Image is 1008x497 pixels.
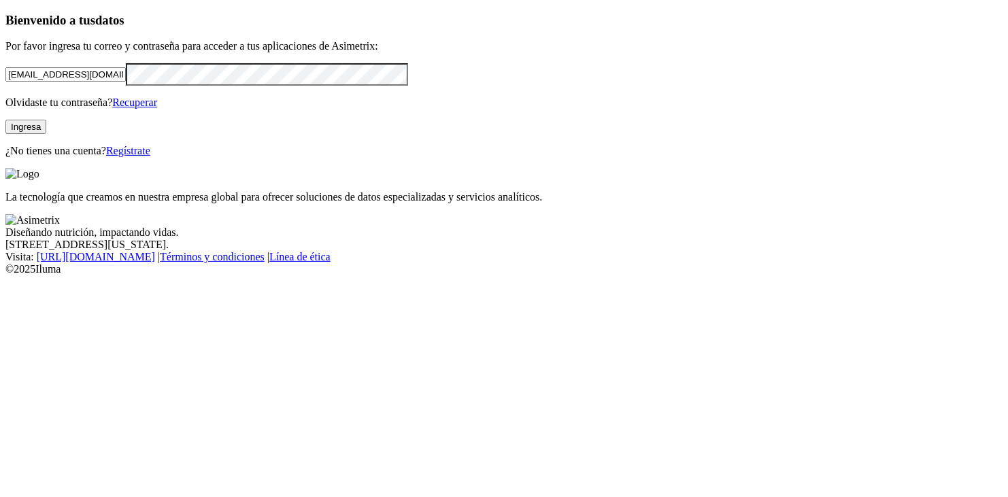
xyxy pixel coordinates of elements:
div: © 2025 Iluma [5,263,1003,275]
img: Logo [5,168,39,180]
div: [STREET_ADDRESS][US_STATE]. [5,239,1003,251]
p: Olvidaste tu contraseña? [5,97,1003,109]
a: Línea de ética [269,251,331,262]
a: [URL][DOMAIN_NAME] [37,251,155,262]
p: Por favor ingresa tu correo y contraseña para acceder a tus aplicaciones de Asimetrix: [5,40,1003,52]
p: ¿No tienes una cuenta? [5,145,1003,157]
div: Diseñando nutrición, impactando vidas. [5,226,1003,239]
button: Ingresa [5,120,46,134]
p: La tecnología que creamos en nuestra empresa global para ofrecer soluciones de datos especializad... [5,191,1003,203]
img: Asimetrix [5,214,60,226]
a: Términos y condiciones [160,251,265,262]
a: Regístrate [106,145,150,156]
h3: Bienvenido a tus [5,13,1003,28]
a: Recuperar [112,97,157,108]
input: Tu correo [5,67,126,82]
div: Visita : | | [5,251,1003,263]
span: datos [95,13,124,27]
